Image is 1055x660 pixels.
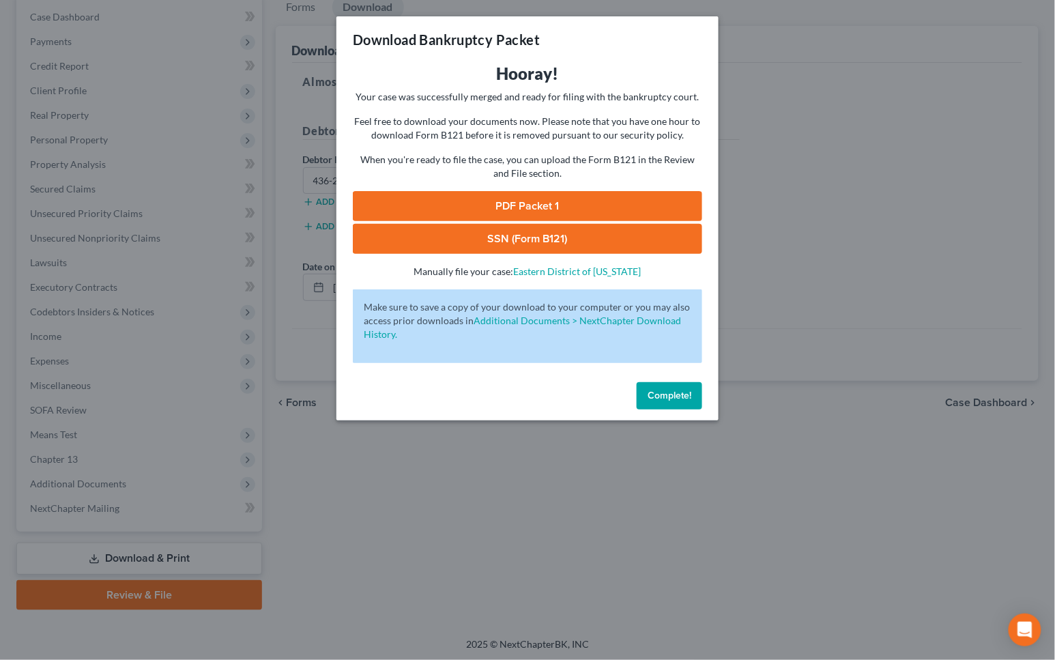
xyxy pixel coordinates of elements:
p: Feel free to download your documents now. Please note that you have one hour to download Form B12... [353,115,702,142]
span: Complete! [648,390,691,401]
a: Eastern District of [US_STATE] [514,266,641,277]
button: Complete! [637,382,702,410]
h3: Download Bankruptcy Packet [353,30,540,49]
a: Additional Documents > NextChapter Download History. [364,315,681,340]
p: Your case was successfully merged and ready for filing with the bankruptcy court. [353,90,702,104]
p: Manually file your case: [353,265,702,278]
p: Make sure to save a copy of your download to your computer or you may also access prior downloads in [364,300,691,341]
a: PDF Packet 1 [353,191,702,221]
div: Open Intercom Messenger [1009,614,1041,646]
h3: Hooray! [353,63,702,85]
a: SSN (Form B121) [353,224,702,254]
p: When you're ready to file the case, you can upload the Form B121 in the Review and File section. [353,153,702,180]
